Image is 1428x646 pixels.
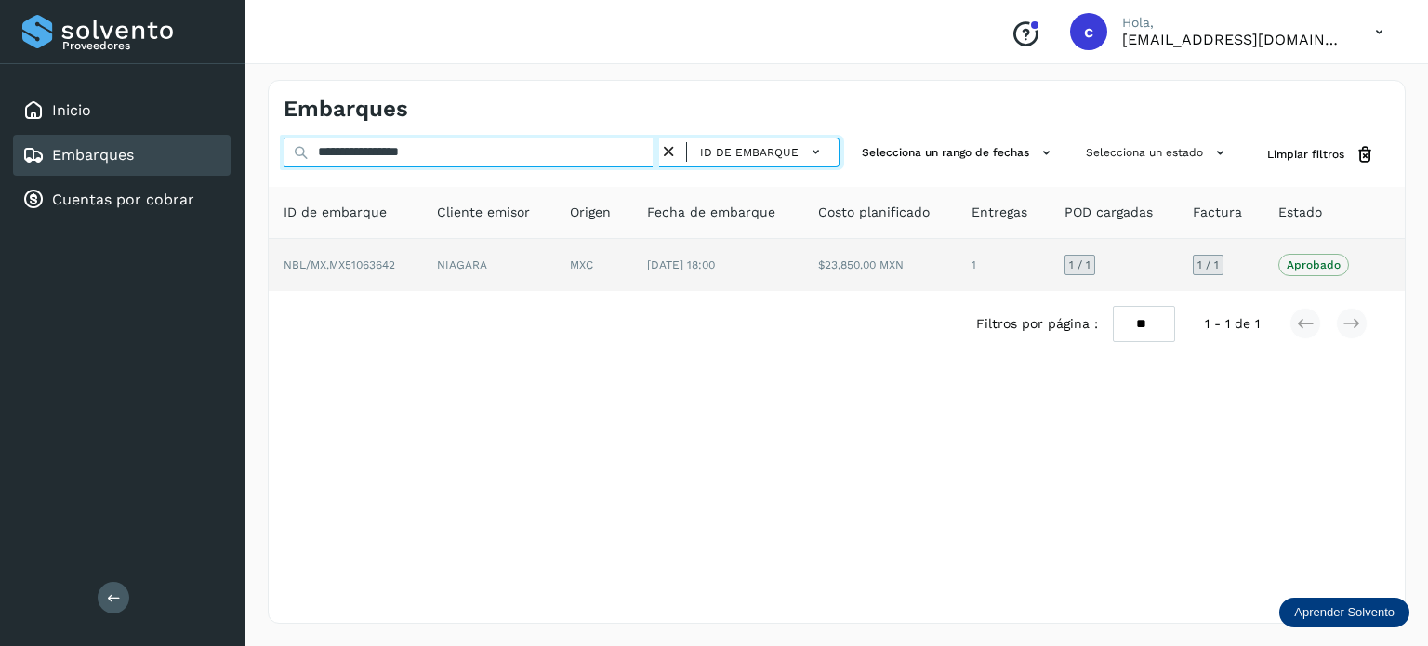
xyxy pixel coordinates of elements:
[1197,259,1219,270] span: 1 / 1
[437,203,530,222] span: Cliente emisor
[1287,258,1341,271] p: Aprobado
[647,258,715,271] span: [DATE] 18:00
[854,138,1064,168] button: Selecciona un rango de fechas
[284,258,395,271] span: NBL/MX.MX51063642
[1294,605,1395,620] p: Aprender Solvento
[1267,146,1344,163] span: Limpiar filtros
[1122,31,1345,48] p: cuentasespeciales8_met@castores.com.mx
[647,203,775,222] span: Fecha de embarque
[555,239,631,291] td: MXC
[13,135,231,176] div: Embarques
[957,239,1050,291] td: 1
[62,39,223,52] p: Proveedores
[422,239,555,291] td: NIAGARA
[1278,203,1322,222] span: Estado
[52,101,91,119] a: Inicio
[1078,138,1237,168] button: Selecciona un estado
[700,144,799,161] span: ID de embarque
[972,203,1027,222] span: Entregas
[1122,15,1345,31] p: Hola,
[1069,259,1091,270] span: 1 / 1
[818,203,930,222] span: Costo planificado
[976,314,1098,334] span: Filtros por página :
[694,138,831,165] button: ID de embarque
[13,179,231,220] div: Cuentas por cobrar
[1193,203,1242,222] span: Factura
[1252,138,1390,172] button: Limpiar filtros
[1064,203,1153,222] span: POD cargadas
[52,146,134,164] a: Embarques
[284,203,387,222] span: ID de embarque
[1205,314,1260,334] span: 1 - 1 de 1
[1279,598,1409,627] div: Aprender Solvento
[52,191,194,208] a: Cuentas por cobrar
[570,203,611,222] span: Origen
[13,90,231,131] div: Inicio
[803,239,957,291] td: $23,850.00 MXN
[284,96,408,123] h4: Embarques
